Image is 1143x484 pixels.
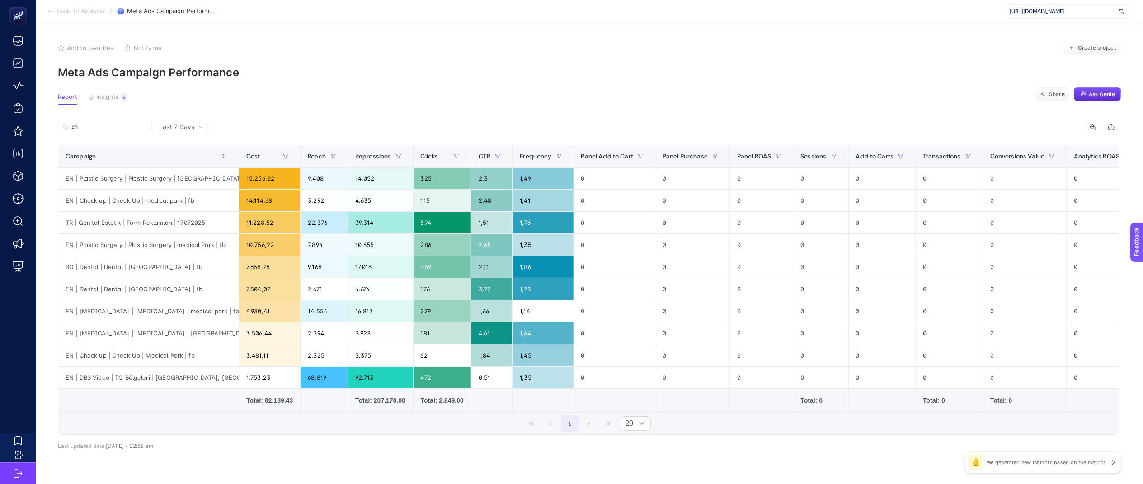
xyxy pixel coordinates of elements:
p: Meta Ads Campaign Performance [58,66,1121,79]
div: 0 [793,344,848,366]
div: 7.658,78 [239,256,300,278]
input: Search [71,124,143,130]
div: 0 [1067,322,1141,344]
div: 325 [414,168,471,189]
div: 14.114,68 [239,190,300,211]
div: 472 [414,367,471,388]
div: 0 [730,168,793,189]
div: Total: 82.189.43 [246,396,293,405]
div: 1,45 [513,344,573,366]
div: 0 [793,322,848,344]
div: 0 [730,322,793,344]
span: Frequency [520,153,551,160]
div: 15.256,02 [239,168,300,189]
div: 0 [730,234,793,256]
div: 0 [655,300,729,322]
p: We generated new insights based on the metrics [987,459,1106,466]
div: 1,84 [471,344,512,366]
div: 14.554 [301,300,348,322]
div: EN | Plastic Surgery | Plastic Surgery | medical Park | fb [58,234,239,256]
div: 0 [849,344,916,366]
div: 0 [983,300,1066,322]
div: 0,51 [471,367,512,388]
div: 0 [983,212,1066,233]
div: Total: 0 [800,396,841,405]
span: Campaign [66,153,96,160]
span: Clicks [421,153,438,160]
span: Share [1049,91,1065,98]
div: 0 [574,212,655,233]
span: Last 7 Days [159,122,194,131]
div: 0 [983,168,1066,189]
span: Create project [1078,44,1116,51]
div: 22.376 [301,212,348,233]
div: 9.408 [301,168,348,189]
div: EN | Check up | Check Up | Medical Park | fb [58,344,239,366]
span: [URL][DOMAIN_NAME] [1010,8,1115,15]
span: / [110,7,112,14]
div: 3.923 [348,322,413,344]
span: Panel Add to Cart [581,153,633,160]
div: Total: 0 [923,396,975,405]
div: 0 [574,367,655,388]
div: EN | Check up | Check Up | medical park | fb [58,190,239,211]
div: BG | Dental | Dental | [GEOGRAPHIC_DATA] | fb [58,256,239,278]
div: 16.813 [348,300,413,322]
div: Total: 2.849.00 [421,396,464,405]
button: Create project [1063,41,1121,55]
div: 0 [916,212,983,233]
span: Panel ROAS [737,153,771,160]
div: 0 [849,234,916,256]
div: 0 [730,212,793,233]
div: 1,16 [513,300,573,322]
div: 0 [849,256,916,278]
button: 1 [561,415,579,432]
div: 92.713 [348,367,413,388]
div: 2,31 [471,168,512,189]
div: EN | Dental | Dental | [GEOGRAPHIC_DATA] | fb [58,278,239,300]
div: 0 [655,367,729,388]
div: 594 [414,212,471,233]
div: 0 [730,300,793,322]
div: 0 [655,168,729,189]
button: Add to favorites [58,44,113,51]
span: Insights [96,93,119,101]
div: EN | [MEDICAL_DATA] | [MEDICAL_DATA] | [GEOGRAPHIC_DATA] | fb [58,322,239,344]
div: 0 [730,367,793,388]
div: 0 [849,322,916,344]
div: 0 [849,168,916,189]
div: 0 [849,300,916,322]
div: 0 [916,190,983,211]
div: 0 [793,168,848,189]
div: 279 [414,300,471,322]
div: 1,35 [513,367,573,388]
div: 17.016 [348,256,413,278]
div: 0 [1067,344,1141,366]
div: 0 [916,367,983,388]
div: 0 [574,278,655,300]
div: 2,11 [471,256,512,278]
div: 0 [1067,190,1141,211]
div: 6.930,41 [239,300,300,322]
div: 0 [730,344,793,366]
div: 0 [655,190,729,211]
div: 1,76 [513,212,573,233]
span: Panel Purchase [663,153,708,160]
div: 0 [849,278,916,300]
div: 115 [414,190,471,211]
div: 1,35 [513,234,573,256]
span: Feedback [5,3,34,10]
div: 6 [121,93,127,101]
div: 0 [793,190,848,211]
div: 0 [730,278,793,300]
img: svg%3e [1119,7,1124,16]
div: 7.894 [301,234,348,256]
span: Conversions Value [990,153,1044,160]
div: 1,75 [513,278,573,300]
span: [DATE]・02:58 am [106,442,153,449]
div: 1,41 [513,190,573,211]
span: Report [58,93,77,101]
div: 3.292 [301,190,348,211]
div: 0 [916,300,983,322]
div: 0 [793,212,848,233]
